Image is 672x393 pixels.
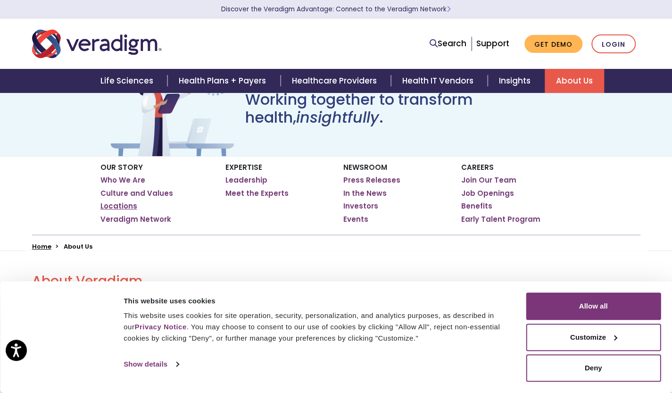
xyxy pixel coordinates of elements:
[225,176,267,185] a: Leadership
[245,91,564,127] h1: Working together to transform health, .
[134,323,186,331] a: Privacy Notice
[167,69,280,93] a: Health Plans + Payers
[391,69,488,93] a: Health IT Vendors
[343,201,378,211] a: Investors
[461,215,540,224] a: Early Talent Program
[32,28,162,59] img: Veradigm logo
[526,354,661,382] button: Deny
[281,69,391,93] a: Healthcare Providers
[343,215,368,224] a: Events
[526,324,661,351] button: Customize
[124,295,515,307] div: This website uses cookies
[343,176,400,185] a: Press Releases
[89,69,167,93] a: Life Sciences
[545,69,604,93] a: About Us
[430,37,466,50] a: Search
[524,35,582,53] a: Get Demo
[461,176,516,185] a: Join Our Team
[124,357,178,371] a: Show details
[461,189,514,198] a: Job Openings
[447,5,451,14] span: Learn More
[461,201,492,211] a: Benefits
[221,5,451,14] a: Discover the Veradigm Advantage: Connect to the Veradigm NetworkLearn More
[476,38,509,49] a: Support
[32,242,51,251] a: Home
[296,107,379,128] em: insightfully
[100,201,137,211] a: Locations
[526,293,661,320] button: Allow all
[225,189,289,198] a: Meet the Experts
[32,273,640,289] h2: About Veradigm
[100,176,145,185] a: Who We Are
[124,310,515,344] div: This website uses cookies for site operation, security, personalization, and analytics purposes, ...
[488,69,545,93] a: Insights
[100,189,173,198] a: Culture and Values
[343,189,387,198] a: In the News
[591,34,636,54] a: Login
[100,215,171,224] a: Veradigm Network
